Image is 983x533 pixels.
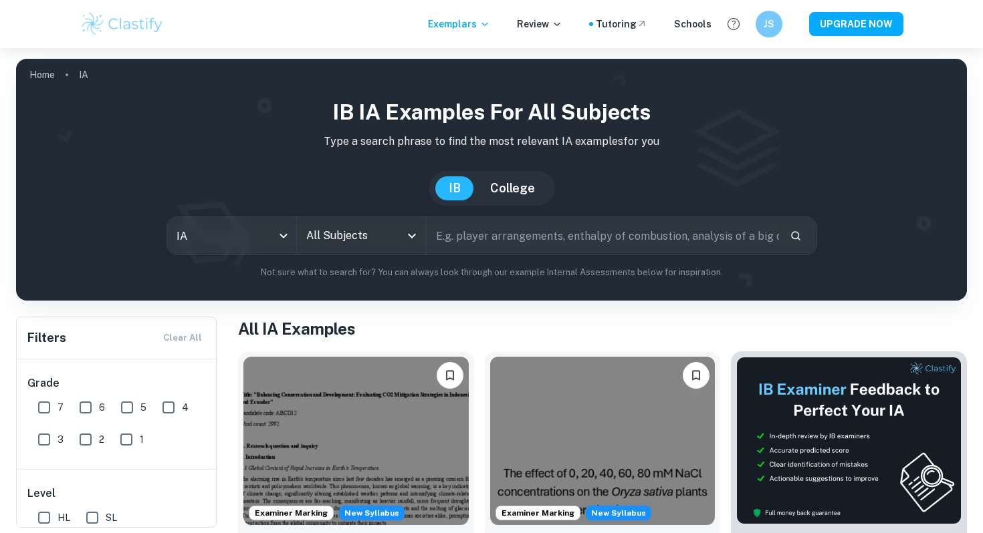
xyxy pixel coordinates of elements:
[27,375,207,391] h6: Grade
[339,506,405,520] span: New Syllabus
[435,176,474,200] button: IB
[99,400,105,415] span: 6
[339,506,405,520] div: Starting from the May 2026 session, the ESS IA requirements have changed. We created this exempla...
[586,506,651,520] span: New Syllabus
[27,486,207,502] h6: Level
[27,96,956,128] h1: IB IA examples for all subjects
[490,357,716,525] img: ESS IA example thumbnail: To what extent do diPerent NaCl concentr
[762,17,777,31] h6: JS
[683,362,709,389] button: Bookmark
[79,67,88,82] p: IA
[596,17,647,31] a: Tutoring
[477,176,548,200] button: College
[403,226,421,245] button: Open
[167,217,296,254] div: IA
[58,510,70,525] span: HL
[58,432,64,447] span: 3
[756,11,782,37] button: JS
[140,400,146,415] span: 5
[29,65,55,84] a: Home
[809,12,903,36] button: UPGRADE NOW
[238,317,967,341] h1: All IA Examples
[80,11,165,37] img: Clastify logo
[428,17,490,31] p: Exemplars
[27,329,66,347] h6: Filters
[27,134,956,150] p: Type a search phrase to find the most relevant IA examples for you
[243,357,469,525] img: ESS IA example thumbnail: To what extent do CO2 emissions contribu
[182,400,189,415] span: 4
[249,507,333,519] span: Examiner Marking
[736,357,962,524] img: Thumbnail
[106,510,117,525] span: SL
[27,266,956,279] p: Not sure what to search for? You can always look through our example Internal Assessments below f...
[674,17,712,31] a: Schools
[16,59,967,301] img: profile cover
[517,17,562,31] p: Review
[586,506,651,520] div: Starting from the May 2026 session, the ESS IA requirements have changed. We created this exempla...
[722,13,745,35] button: Help and Feedback
[58,400,64,415] span: 7
[496,507,580,519] span: Examiner Marking
[99,432,104,447] span: 2
[140,432,144,447] span: 1
[784,224,807,247] button: Search
[427,217,779,254] input: E.g. player arrangements, enthalpy of combustion, analysis of a big city...
[437,362,463,389] button: Bookmark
